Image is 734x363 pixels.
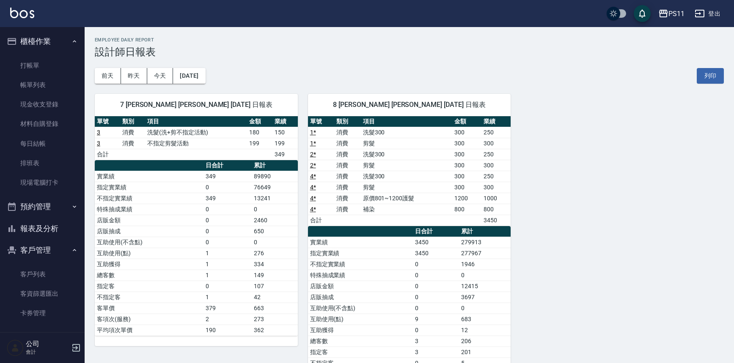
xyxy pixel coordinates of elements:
td: 349 [203,171,251,182]
a: 打帳單 [3,56,81,75]
td: 互助使用(不含點) [95,237,203,248]
th: 金額 [247,116,272,127]
th: 日合計 [413,226,459,237]
td: 3450 [413,248,459,259]
td: 12415 [459,281,511,292]
td: 273 [252,314,298,325]
button: 行銷工具 [3,327,81,349]
button: 前天 [95,68,121,84]
th: 項目 [145,116,247,127]
th: 類別 [334,116,361,127]
td: 消費 [334,160,361,171]
a: 排班表 [3,153,81,173]
td: 300 [481,138,511,149]
td: 250 [481,149,511,160]
td: 0 [203,237,251,248]
td: 300 [481,160,511,171]
span: 8 [PERSON_NAME] [PERSON_NAME] [DATE] 日報表 [318,101,501,109]
td: 107 [252,281,298,292]
td: 0 [413,325,459,336]
td: 0 [203,281,251,292]
td: 300 [481,182,511,193]
td: 0 [459,303,511,314]
td: 9 [413,314,459,325]
button: PS11 [655,5,688,22]
td: 1 [203,259,251,270]
td: 334 [252,259,298,270]
td: 0 [459,270,511,281]
td: 300 [452,171,481,182]
td: 消費 [334,138,361,149]
td: 201 [459,347,511,358]
td: 指定客 [95,281,203,292]
td: 剪髮 [361,138,453,149]
td: 店販金額 [308,281,413,292]
a: 3 [97,129,100,136]
td: 0 [413,303,459,314]
img: Person [7,339,24,356]
table: a dense table [95,160,298,336]
td: 平均項次單價 [95,325,203,336]
h2: Employee Daily Report [95,37,724,43]
td: 800 [452,204,481,215]
td: 250 [481,127,511,138]
td: 1946 [459,259,511,270]
td: 0 [252,204,298,215]
td: 不指定剪髮活動 [145,138,247,149]
th: 金額 [452,116,481,127]
th: 日合計 [203,160,251,171]
td: 663 [252,303,298,314]
td: 199 [272,138,298,149]
th: 累計 [459,226,511,237]
td: 279913 [459,237,511,248]
td: 800 [481,204,511,215]
a: 卡券管理 [3,303,81,323]
td: 3697 [459,292,511,303]
div: PS11 [668,8,685,19]
td: 洗髮300 [361,127,453,138]
a: 3 [97,140,100,147]
h3: 設計師日報表 [95,46,724,58]
a: 材料自購登錄 [3,114,81,134]
td: 0 [252,237,298,248]
td: 原價801~1200護髮 [361,193,453,204]
th: 類別 [120,116,146,127]
th: 項目 [361,116,453,127]
td: 349 [203,193,251,204]
td: 76649 [252,182,298,193]
td: 683 [459,314,511,325]
td: 消費 [334,171,361,182]
td: 互助獲得 [95,259,203,270]
td: 0 [413,259,459,270]
td: 349 [272,149,298,160]
td: 補染 [361,204,453,215]
td: 12 [459,325,511,336]
td: 互助使用(點) [95,248,203,259]
td: 277967 [459,248,511,259]
td: 消費 [120,127,146,138]
td: 客單價 [95,303,203,314]
button: 預約管理 [3,196,81,218]
button: 櫃檯作業 [3,30,81,52]
th: 單號 [308,116,335,127]
button: save [634,5,651,22]
td: 1200 [452,193,481,204]
td: 3 [413,336,459,347]
td: 0 [203,182,251,193]
td: 206 [459,336,511,347]
table: a dense table [308,116,511,226]
td: 洗髮300 [361,171,453,182]
td: 150 [272,127,298,138]
th: 業績 [481,116,511,127]
td: 300 [452,149,481,160]
td: 1 [203,292,251,303]
td: 消費 [120,138,146,149]
span: 7 [PERSON_NAME] [PERSON_NAME] [DATE] 日報表 [105,101,288,109]
td: 379 [203,303,251,314]
a: 每日結帳 [3,134,81,153]
td: 消費 [334,127,361,138]
td: 13241 [252,193,298,204]
button: 昨天 [121,68,147,84]
td: 店販抽成 [308,292,413,303]
td: 362 [252,325,298,336]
